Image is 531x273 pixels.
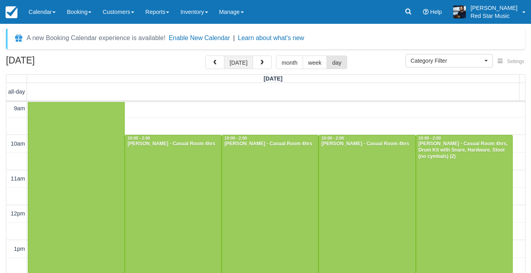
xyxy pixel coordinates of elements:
[6,56,106,70] h2: [DATE]
[224,141,316,147] div: [PERSON_NAME] - Casual Room 4hrs
[238,35,304,41] a: Learn about what's new
[11,175,25,182] span: 11am
[264,75,283,82] span: [DATE]
[303,56,327,69] button: week
[276,56,303,69] button: month
[405,54,493,67] button: Category Filter
[471,12,517,20] p: Red Star Music
[321,141,413,147] div: [PERSON_NAME] - Casual Room 4hrs
[8,88,25,95] span: all-day
[224,56,253,69] button: [DATE]
[14,246,25,252] span: 1pm
[411,57,483,65] span: Category Filter
[321,136,344,140] span: 10:00 - 2:00
[418,141,510,160] div: [PERSON_NAME] - Casual Room 4hrs, Drum Kit with Snare, Hardware, Stool (no cymbals) (2)
[224,136,247,140] span: 10:00 - 2:00
[11,210,25,217] span: 12pm
[127,141,219,147] div: [PERSON_NAME] - Casual Room 4hrs
[326,56,347,69] button: day
[453,6,466,18] img: A1
[471,4,517,12] p: [PERSON_NAME]
[27,33,166,43] div: A new Booking Calendar experience is available!
[127,136,150,140] span: 10:00 - 2:00
[419,136,441,140] span: 10:00 - 2:00
[169,34,230,42] button: Enable New Calendar
[430,9,442,15] span: Help
[507,59,524,64] span: Settings
[493,56,529,67] button: Settings
[233,35,235,41] span: |
[11,140,25,147] span: 10am
[6,6,17,18] img: checkfront-main-nav-mini-logo.png
[423,9,429,15] i: Help
[14,105,25,112] span: 9am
